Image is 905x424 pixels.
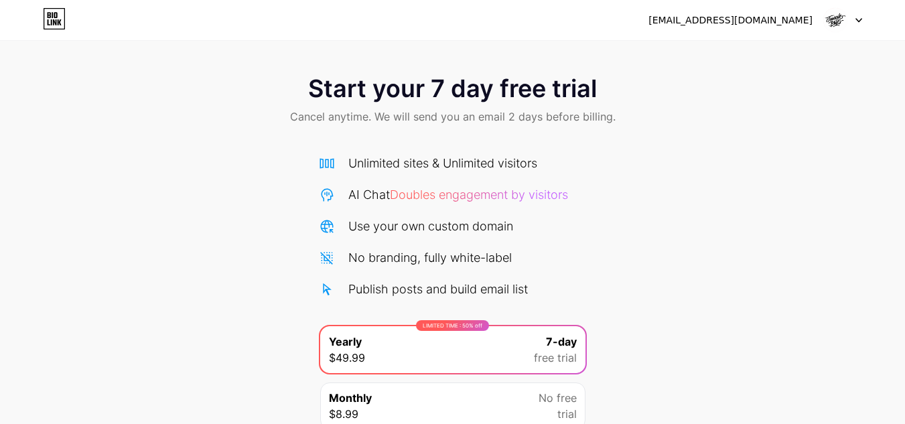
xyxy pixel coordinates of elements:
[546,334,577,350] span: 7-day
[823,7,848,33] img: Jungle Boys
[329,390,372,406] span: Monthly
[329,406,358,422] span: $8.99
[348,217,513,235] div: Use your own custom domain
[557,406,577,422] span: trial
[390,188,568,202] span: Doubles engagement by visitors
[329,350,365,366] span: $49.99
[290,109,616,125] span: Cancel anytime. We will send you an email 2 days before billing.
[348,280,528,298] div: Publish posts and build email list
[416,320,489,331] div: LIMITED TIME : 50% off
[534,350,577,366] span: free trial
[348,186,568,204] div: AI Chat
[329,334,362,350] span: Yearly
[348,154,537,172] div: Unlimited sites & Unlimited visitors
[539,390,577,406] span: No free
[308,75,597,102] span: Start your 7 day free trial
[648,13,813,27] div: [EMAIL_ADDRESS][DOMAIN_NAME]
[348,249,512,267] div: No branding, fully white-label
